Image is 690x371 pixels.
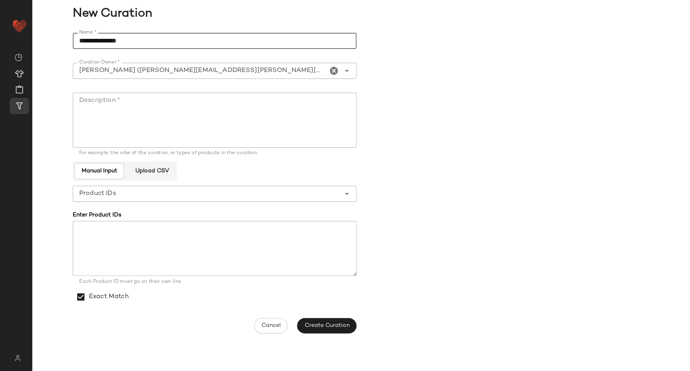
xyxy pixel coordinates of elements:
[128,163,175,179] button: Upload CSV
[342,66,352,76] i: Open
[81,168,117,174] span: Manual Input
[254,318,287,333] button: Cancel
[89,286,129,308] label: Exact Match
[135,168,169,174] span: Upload CSV
[304,322,349,329] span: Create Curation
[15,53,23,61] img: svg%3e
[297,318,356,333] button: Create Curation
[261,322,281,329] span: Cancel
[79,151,350,156] div: For example, the vibe of the curation, or types of products in the curation.
[79,278,350,286] div: Each Product ID must go on their own line
[11,18,27,34] img: heart_red.DM2ytmEG.svg
[329,66,339,76] i: Clear Curation Owner *
[74,163,124,179] button: Manual Input
[73,211,357,219] div: Enter Product IDs
[32,5,685,23] span: New Curation
[79,189,116,199] span: Product IDs
[10,355,25,361] img: svg%3e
